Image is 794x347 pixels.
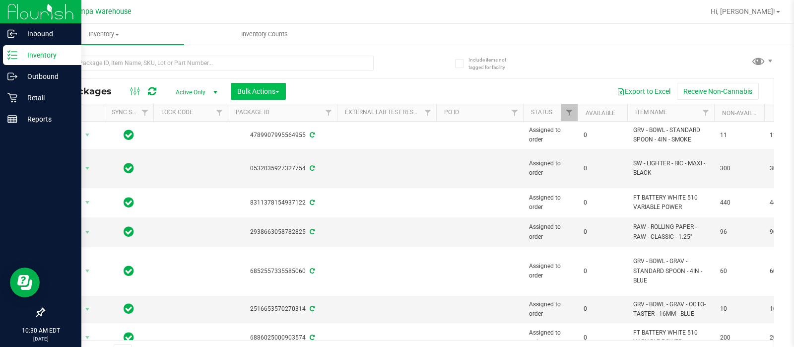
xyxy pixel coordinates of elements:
a: PO ID [444,109,459,116]
span: 60 [720,267,758,276]
span: 11 [720,131,758,140]
span: Sync from Compliance System [308,165,315,172]
span: In Sync [124,264,134,278]
span: 440 [720,198,758,208]
div: 6852557335585060 [226,267,338,276]
div: 2938663058782825 [226,227,338,237]
span: Assigned to order [529,328,572,347]
a: Item Name [635,109,667,116]
span: In Sync [124,331,134,345]
span: Sync from Compliance System [308,268,315,275]
a: Filter [137,104,153,121]
p: Retail [17,92,77,104]
span: In Sync [124,225,134,239]
span: In Sync [124,302,134,316]
span: 96 [720,227,758,237]
div: 8311378154937122 [226,198,338,208]
span: 0 [584,198,621,208]
span: select [81,196,94,209]
span: 0 [584,304,621,314]
a: Package ID [236,109,269,116]
span: select [81,331,94,345]
span: Assigned to order [529,262,572,280]
div: 6886025000903574 [226,333,338,343]
span: 0 [584,333,621,343]
button: Bulk Actions [231,83,286,100]
span: select [81,128,94,142]
div: 4789907995564955 [226,131,338,140]
span: Sync from Compliance System [308,132,315,139]
span: 300 [720,164,758,173]
span: select [81,225,94,239]
span: SW - LIGHTER - BIC - MAXI - BLACK [633,159,708,178]
span: FT BATTERY WHITE 510 VARIABLE POWER [633,328,708,347]
span: Bulk Actions [237,87,279,95]
p: 10:30 AM EDT [4,326,77,335]
button: Receive Non-Cannabis [677,83,759,100]
span: Assigned to order [529,300,572,319]
a: Sync Status [112,109,150,116]
span: select [81,161,94,175]
a: Inventory [24,24,184,45]
span: Sync from Compliance System [308,228,315,235]
span: RAW - ROLLING PAPER - RAW - CLASSIC - 1.25" [633,222,708,241]
a: Lock Code [161,109,193,116]
div: 2516653570270314 [226,304,338,314]
span: GRV - BOWL - GRAV - STANDARD SPOON - 4IN - BLUE [633,257,708,285]
a: Filter [420,104,436,121]
inline-svg: Inventory [7,50,17,60]
a: Filter [211,104,228,121]
p: [DATE] [4,335,77,343]
iframe: Resource center [10,268,40,297]
div: 0532035927327754 [226,164,338,173]
span: 10 [720,304,758,314]
span: Assigned to order [529,159,572,178]
a: Filter [507,104,523,121]
span: 0 [584,131,621,140]
span: Hi, [PERSON_NAME]! [711,7,775,15]
span: 0 [584,164,621,173]
span: GRV - BOWL - STANDARD SPOON - 4IN - SMOKE [633,126,708,144]
span: select [81,302,94,316]
a: Filter [561,104,578,121]
inline-svg: Retail [7,93,17,103]
a: Filter [698,104,714,121]
span: select [81,264,94,278]
a: Non-Available [722,110,766,117]
span: 0 [584,227,621,237]
span: Sync from Compliance System [308,305,315,312]
span: GRV - BOWL - GRAV - OCTO-TASTER - 16MM - BLUE [633,300,708,319]
span: Assigned to order [529,126,572,144]
a: Inventory Counts [184,24,344,45]
span: Sync from Compliance System [308,199,315,206]
span: All Packages [52,86,122,97]
span: Tampa Warehouse [71,7,132,16]
span: 200 [720,333,758,343]
span: In Sync [124,196,134,209]
a: Filter [321,104,337,121]
span: In Sync [124,161,134,175]
p: Outbound [17,70,77,82]
span: Sync from Compliance System [308,334,315,341]
p: Reports [17,113,77,125]
button: Export to Excel [610,83,677,100]
inline-svg: Reports [7,114,17,124]
a: Available [586,110,615,117]
p: Inbound [17,28,77,40]
span: Inventory Counts [228,30,301,39]
inline-svg: Outbound [7,71,17,81]
a: External Lab Test Result [345,109,423,116]
span: 0 [584,267,621,276]
span: Assigned to order [529,222,572,241]
span: Inventory [24,30,184,39]
p: Inventory [17,49,77,61]
span: FT BATTERY WHITE 510 VARIABLE POWER [633,193,708,212]
span: Include items not tagged for facility [468,56,518,71]
span: Assigned to order [529,193,572,212]
a: Status [531,109,552,116]
input: Search Package ID, Item Name, SKU, Lot or Part Number... [44,56,374,70]
inline-svg: Inbound [7,29,17,39]
span: In Sync [124,128,134,142]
